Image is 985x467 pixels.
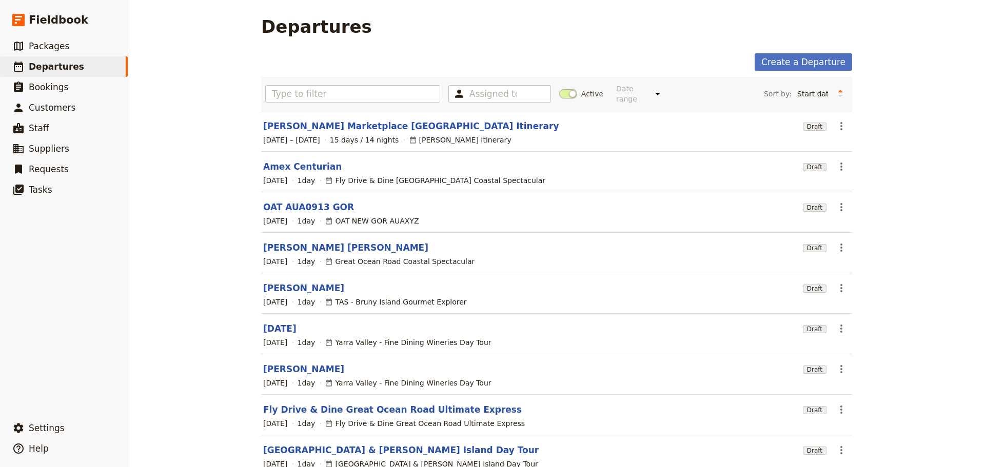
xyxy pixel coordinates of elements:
[263,201,354,213] a: OAT AUA0913 GOR
[325,256,475,267] div: Great Ocean Road Coastal Spectacular
[581,89,603,99] span: Active
[29,164,69,174] span: Requests
[803,244,826,252] span: Draft
[263,378,287,388] span: [DATE]
[469,88,517,100] input: Assigned to
[833,86,848,101] button: Change sort direction
[325,175,545,186] div: Fly Drive & Dine [GEOGRAPHIC_DATA] Coastal Spectacular
[263,363,344,375] a: [PERSON_NAME]
[29,423,65,433] span: Settings
[325,297,466,307] div: TAS - Bruny Island Gourmet Explorer
[298,216,316,226] span: 1 day
[803,204,826,212] span: Draft
[833,198,850,216] button: Actions
[755,53,852,71] a: Create a Departure
[265,85,440,103] input: Type to filter
[833,239,850,256] button: Actions
[298,256,316,267] span: 1 day
[261,16,372,37] h1: Departures
[29,144,69,154] span: Suppliers
[263,297,287,307] span: [DATE]
[325,216,419,226] div: OAT NEW GOR AUAXYZ
[263,403,522,416] a: Fly Drive & Dine Great Ocean Road Ultimate Express
[325,337,491,348] div: Yarra Valley - Fine Dining Wineries Day Tour
[803,123,826,131] span: Draft
[29,41,69,51] span: Packages
[29,12,88,28] span: Fieldbook
[263,120,559,132] a: [PERSON_NAME] Marketplace [GEOGRAPHIC_DATA] Itinerary
[29,123,49,133] span: Staff
[298,175,316,186] span: 1 day
[803,366,826,374] span: Draft
[29,443,49,454] span: Help
[325,418,525,429] div: Fly Drive & Dine Great Ocean Road Ultimate Express
[298,297,316,307] span: 1 day
[833,401,850,418] button: Actions
[803,446,826,455] span: Draft
[833,279,850,297] button: Actions
[263,256,287,267] span: [DATE]
[263,175,287,186] span: [DATE]
[263,135,320,145] span: [DATE] – [DATE]
[409,135,511,145] div: [PERSON_NAME] Itinerary
[803,406,826,414] span: Draft
[263,282,344,294] a: [PERSON_NAME]
[263,160,342,173] a: Amex Centurian
[298,418,316,429] span: 1 day
[330,135,399,145] span: 15 days / 14 nights
[29,82,68,92] span: Bookings
[29,103,75,113] span: Customers
[298,337,316,348] span: 1 day
[803,325,826,333] span: Draft
[833,117,850,135] button: Actions
[263,216,287,226] span: [DATE]
[833,320,850,337] button: Actions
[263,322,297,335] a: [DATE]
[793,86,833,101] select: Sort by:
[29,185,52,195] span: Tasks
[764,89,792,99] span: Sort by:
[263,418,287,429] span: [DATE]
[29,62,84,72] span: Departures
[325,378,491,388] div: Yarra Valley - Fine Dining Wineries Day Tour
[833,158,850,175] button: Actions
[263,337,287,348] span: [DATE]
[833,441,850,459] button: Actions
[833,360,850,378] button: Actions
[263,241,428,254] a: [PERSON_NAME] [PERSON_NAME]
[803,163,826,171] span: Draft
[298,378,316,388] span: 1 day
[803,285,826,293] span: Draft
[263,444,539,456] a: [GEOGRAPHIC_DATA] & [PERSON_NAME] Island Day Tour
